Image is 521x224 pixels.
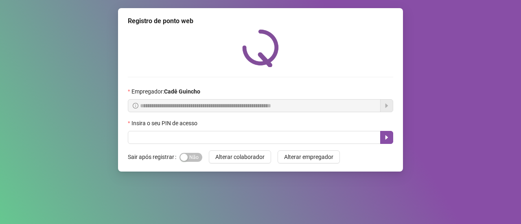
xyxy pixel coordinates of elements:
[209,150,271,163] button: Alterar colaborador
[164,88,200,95] strong: Cadê Guincho
[383,134,390,141] span: caret-right
[284,152,333,161] span: Alterar empregador
[128,16,393,26] div: Registro de ponto web
[278,150,340,163] button: Alterar empregador
[242,29,279,67] img: QRPoint
[131,87,200,96] span: Empregador :
[215,152,265,161] span: Alterar colaborador
[133,103,138,109] span: info-circle
[128,119,203,128] label: Insira o seu PIN de acesso
[128,150,180,163] label: Sair após registrar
